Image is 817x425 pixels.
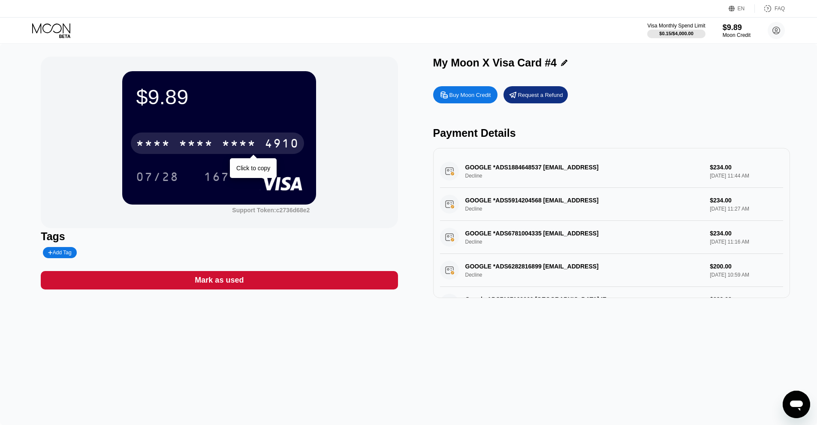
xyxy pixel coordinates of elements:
[723,23,751,32] div: $9.89
[136,171,179,185] div: 07/28
[723,23,751,38] div: $9.89Moon Credit
[518,91,563,99] div: Request a Refund
[204,171,229,185] div: 167
[503,86,568,103] div: Request a Refund
[755,4,785,13] div: FAQ
[738,6,745,12] div: EN
[236,165,270,172] div: Click to copy
[130,166,185,187] div: 07/28
[41,230,398,243] div: Tags
[136,85,302,109] div: $9.89
[647,23,705,29] div: Visa Monthly Spend Limit
[723,32,751,38] div: Moon Credit
[232,207,310,214] div: Support Token:c2736d68e2
[433,86,497,103] div: Buy Moon Credit
[433,127,790,139] div: Payment Details
[659,31,693,36] div: $0.15 / $4,000.00
[232,207,310,214] div: Support Token: c2736d68e2
[783,391,810,418] iframe: Przycisk umożliwiający otwarcie okna komunikatora
[449,91,491,99] div: Buy Moon Credit
[41,271,398,289] div: Mark as used
[647,23,705,38] div: Visa Monthly Spend Limit$0.15/$4,000.00
[265,138,299,151] div: 4910
[197,166,236,187] div: 167
[775,6,785,12] div: FAQ
[48,250,71,256] div: Add Tag
[43,247,76,258] div: Add Tag
[433,57,557,69] div: My Moon X Visa Card #4
[195,275,244,285] div: Mark as used
[729,4,755,13] div: EN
